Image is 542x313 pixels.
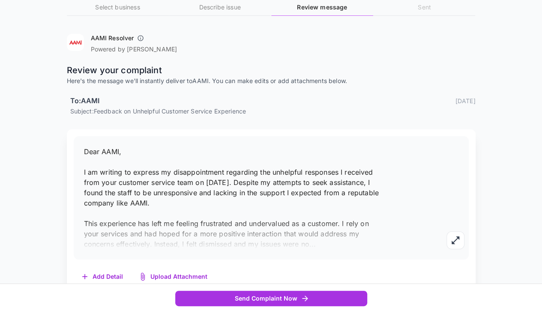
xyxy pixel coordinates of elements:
button: Send Complaint Now [175,291,367,307]
h6: Describe issue [169,3,271,12]
h6: Review message [271,3,373,12]
p: Subject: Feedback on Unhelpful Customer Service Experience [70,107,476,116]
img: AAMI [67,34,84,51]
h6: To: AAMI [70,95,100,107]
span: ... [309,240,316,248]
button: Add Detail [74,268,132,286]
h6: AAMI Resolver [91,34,134,42]
h6: Select business [67,3,169,12]
span: Dear AAMI, I am writing to express my disappointment regarding the unhelpful responses I received... [84,147,379,248]
p: Here's the message we'll instantly deliver to AAMI . You can make edits or add attachments below. [67,77,476,85]
p: Powered by [PERSON_NAME] [91,45,177,54]
button: Upload Attachment [132,268,216,286]
p: [DATE] [455,96,476,105]
h6: Sent [373,3,475,12]
p: Review your complaint [67,64,476,77]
